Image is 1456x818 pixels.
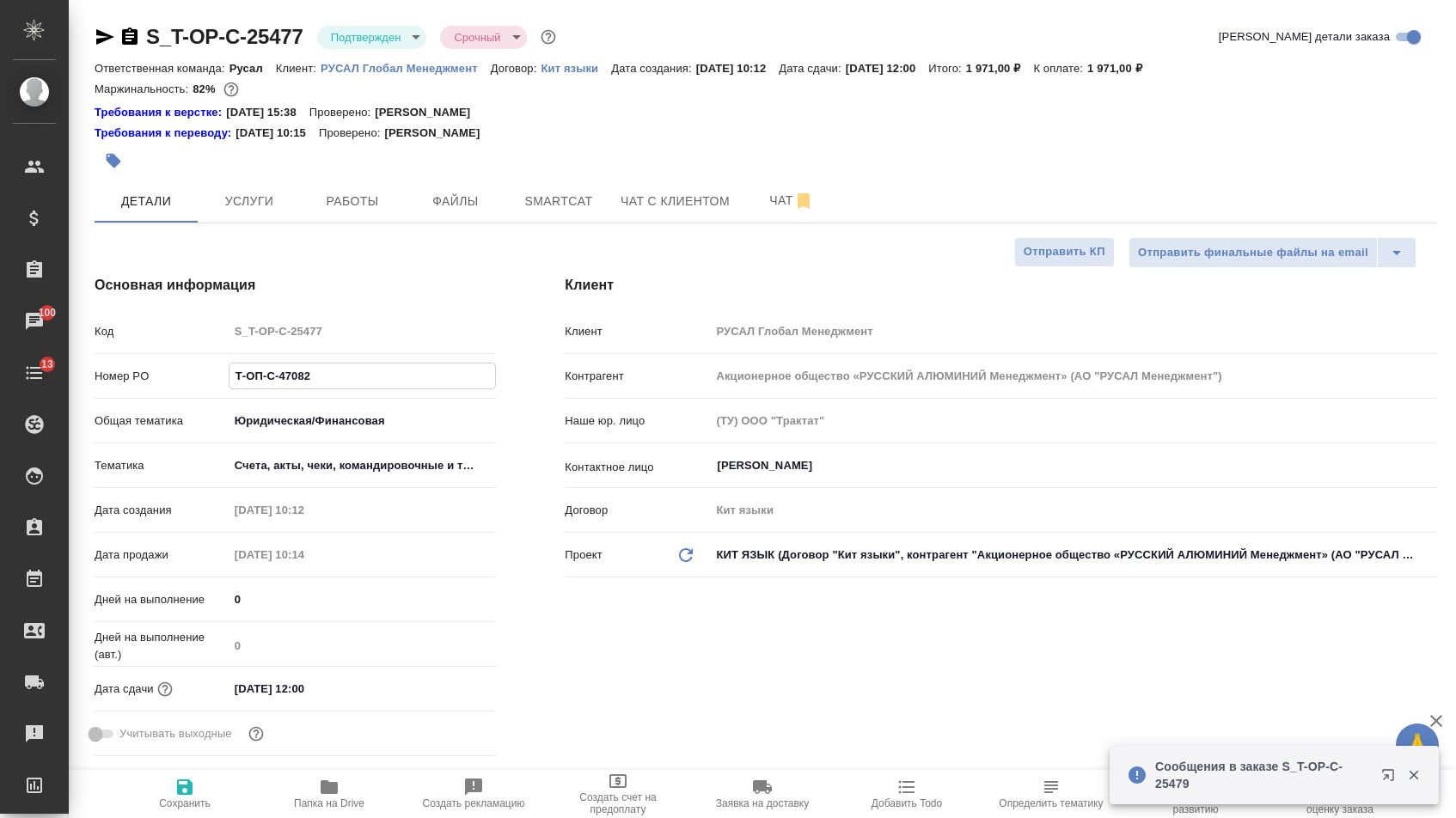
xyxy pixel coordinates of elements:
span: Файлы [414,191,497,212]
p: Договор: [491,62,541,75]
span: 🙏 [1403,727,1432,763]
p: Сообщения в заказе S_T-OP-C-25479 [1155,758,1370,792]
input: Пустое поле [229,498,379,522]
span: Добавить Todo [872,797,942,809]
p: Клиент: [276,62,321,75]
p: Проверено: [309,104,376,121]
button: 🙏 [1396,723,1439,766]
button: Заявка на доставку [690,770,835,818]
button: Закрыть [1396,767,1431,783]
a: Кит языки [541,60,611,75]
input: Пустое поле [710,319,1437,344]
span: 13 [31,356,64,373]
input: ✎ Введи что-нибудь [229,676,379,701]
div: split button [1129,237,1416,268]
p: Проект [565,546,603,564]
p: Дата создания [95,502,229,519]
svg: Отписаться [793,191,814,211]
p: Дата сдачи [95,681,154,698]
span: 100 [28,304,67,321]
p: [PERSON_NAME] [384,125,492,142]
p: Дата продажи [95,546,229,564]
input: Пустое поле [229,633,497,658]
span: Заявка на доставку [716,797,809,809]
p: Дней на выполнение [95,591,229,608]
p: Ответственная команда: [95,62,229,75]
p: 82% [193,82,219,95]
button: Скопировать ссылку [119,27,140,47]
p: Договор [565,502,710,519]
input: Пустое поле [710,363,1437,388]
button: Сохранить [113,770,257,818]
p: Общая тематика [95,412,229,430]
p: [DATE] 10:12 [696,62,780,75]
button: Срочный [449,30,505,45]
p: 1 971,00 ₽ [1087,62,1155,75]
button: Добавить тэг [95,142,132,180]
div: Нажми, чтобы открыть папку с инструкцией [95,125,236,142]
p: Маржинальность: [95,82,193,95]
button: Отправить КП [1014,237,1115,267]
span: Чат с клиентом [621,191,730,212]
span: Отправить финальные файлы на email [1138,243,1368,263]
p: Контрагент [565,368,710,385]
span: Учитывать выходные [119,725,232,742]
p: Дата сдачи: [779,62,845,75]
a: 13 [4,351,64,394]
a: РУСАЛ Глобал Менеджмент [321,60,491,75]
p: [DATE] 12:00 [846,62,929,75]
button: Отправить финальные файлы на email [1129,237,1378,268]
p: Итого: [928,62,965,75]
p: РУСАЛ Глобал Менеджмент [321,62,491,75]
p: К оплате: [1033,62,1087,75]
h4: Основная информация [95,275,496,296]
span: Детали [105,191,187,212]
span: Сохранить [159,797,211,809]
p: Клиент [565,323,710,340]
input: ✎ Введи что-нибудь [229,587,497,612]
p: Номер PO [95,368,229,385]
a: 100 [4,300,64,343]
span: [PERSON_NAME] детали заказа [1219,28,1390,46]
button: Добавить Todo [835,770,979,818]
span: Отправить КП [1024,242,1105,262]
div: Юридическая/Финансовая [229,406,497,436]
button: Папка на Drive [257,770,401,818]
input: Пустое поле [710,408,1437,433]
a: Требования к переводу: [95,125,236,142]
div: КИТ ЯЗЫК (Договор "Кит языки", контрагент "Акционерное общество «РУССКИЙ АЛЮМИНИЙ Менеджмент» (АО... [710,540,1437,570]
button: Open [1428,464,1431,467]
button: Открыть в новой вкладке [1371,758,1412,799]
p: 1 971,00 ₽ [966,62,1034,75]
span: Работы [311,191,394,212]
span: Smartcat [517,191,600,212]
div: Нажми, чтобы открыть папку с инструкцией [95,104,226,121]
button: Создать рекламацию [401,770,546,818]
button: Доп статусы указывают на важность/срочность заказа [537,26,560,48]
p: Дней на выполнение (авт.) [95,629,229,663]
input: Пустое поле [710,498,1437,522]
span: Услуги [208,191,291,212]
button: Создать счет на предоплату [546,770,690,818]
div: Подтвержден [440,26,526,49]
button: Определить тематику [979,770,1123,818]
input: Пустое поле [229,542,379,567]
p: Тематика [95,457,229,474]
div: Подтвержден [317,26,427,49]
h4: Клиент [565,275,1437,296]
p: Кит языки [541,62,611,75]
p: Контактное лицо [565,459,710,476]
p: Дата создания: [611,62,695,75]
input: ✎ Введи что-нибудь [229,363,496,388]
button: Если добавить услуги и заполнить их объемом, то дата рассчитается автоматически [154,678,176,700]
span: Создать рекламацию [423,797,525,809]
p: [PERSON_NAME] [375,104,483,121]
span: Чат [750,190,833,211]
a: Требования к верстке: [95,104,226,121]
button: 298.20 RUB; [220,78,242,101]
p: Русал [229,62,276,75]
button: Скопировать ссылку для ЯМессенджера [95,27,115,47]
p: [DATE] 15:38 [226,104,309,121]
p: Код [95,323,229,340]
p: Проверено: [319,125,385,142]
